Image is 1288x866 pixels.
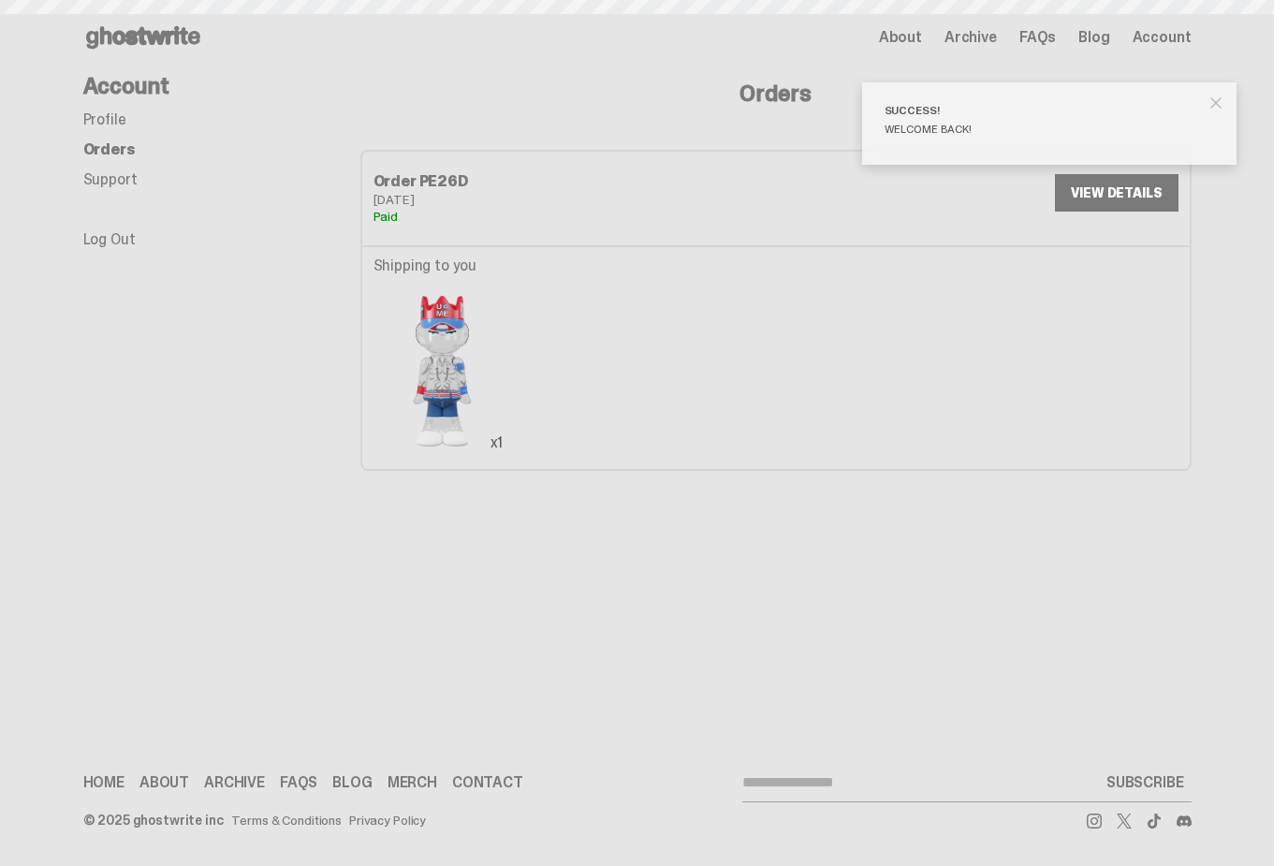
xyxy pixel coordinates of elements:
a: Orders [83,139,136,159]
a: Contact [452,776,523,791]
h4: Account [83,75,360,97]
button: SUBSCRIBE [1099,764,1192,801]
div: © 2025 ghostwrite inc [83,814,224,827]
a: Archive [944,30,997,45]
a: About [139,776,189,791]
a: Terms & Conditions [231,814,342,827]
a: Merch [388,776,437,791]
div: Paid [373,210,776,223]
a: FAQs [1019,30,1056,45]
div: Order PE26D [373,174,776,189]
p: Shipping to you [373,258,512,273]
a: VIEW DETAILS [1055,174,1178,212]
a: Archive [204,776,265,791]
div: [DATE] [373,193,776,206]
a: Profile [83,110,126,129]
a: Support [83,169,138,189]
a: Privacy Policy [349,814,426,827]
a: FAQs [280,776,317,791]
button: close [1199,86,1233,120]
a: Account [1133,30,1192,45]
a: Home [83,776,124,791]
div: Success! [885,105,1199,116]
a: Blog [332,776,372,791]
a: Log Out [83,229,136,249]
div: x1 [481,428,511,458]
h4: Orders [360,82,1192,105]
a: Blog [1078,30,1109,45]
div: Welcome back! [885,124,1199,135]
a: About [879,30,922,45]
